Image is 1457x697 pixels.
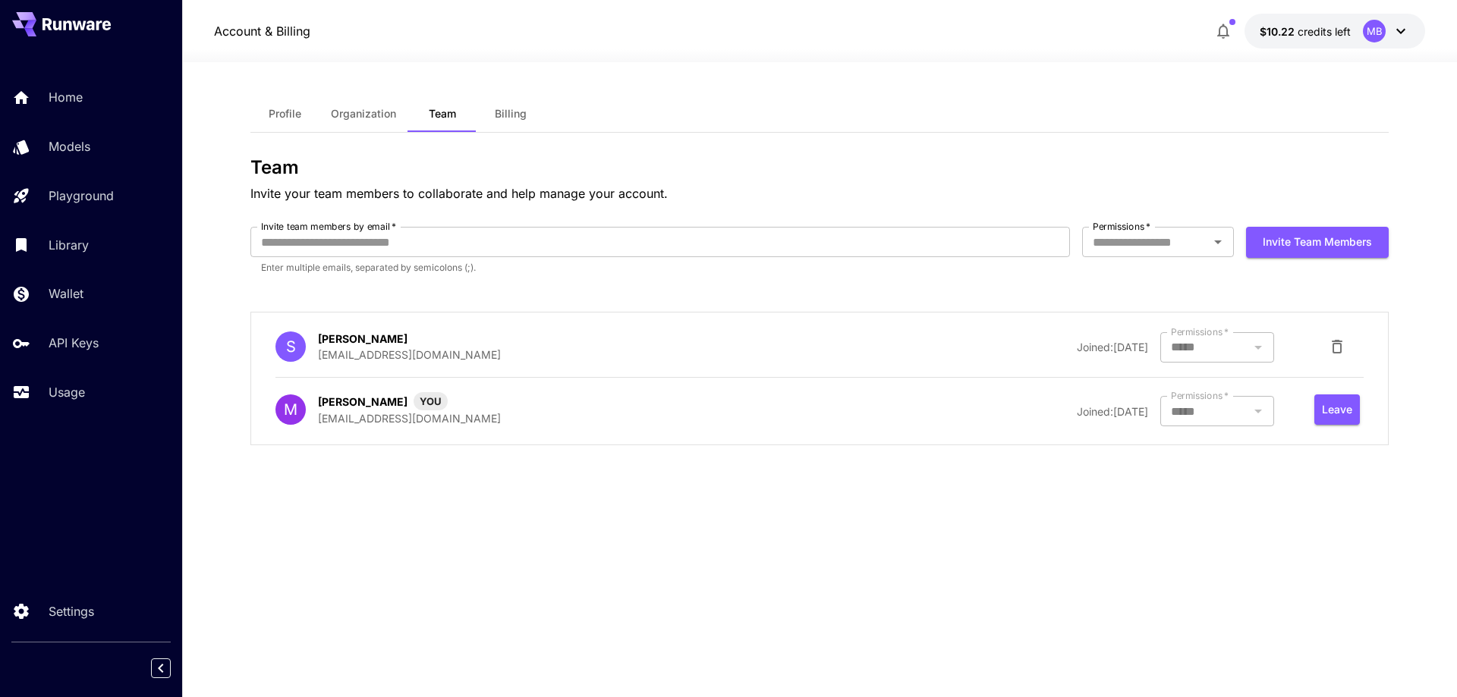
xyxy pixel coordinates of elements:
[275,331,306,362] div: S
[318,410,501,426] p: [EMAIL_ADDRESS][DOMAIN_NAME]
[1245,14,1425,49] button: $10.216MB
[1363,20,1386,42] div: MB
[214,22,310,40] a: Account & Billing
[49,236,89,254] p: Library
[214,22,310,40] nav: breadcrumb
[318,331,408,347] p: [PERSON_NAME]
[275,394,306,425] div: M
[1171,325,1229,338] label: Permissions
[261,220,396,233] label: Invite team members by email
[1207,231,1229,253] button: Open
[151,658,171,678] button: Collapse sidebar
[250,184,1389,203] p: Invite your team members to collaborate and help manage your account.
[49,602,94,620] p: Settings
[414,394,448,410] span: YOU
[1171,389,1229,402] label: Permissions
[1260,24,1351,39] div: $10.216
[261,260,1059,275] p: Enter multiple emails, separated by semicolons (;).
[1314,394,1360,425] button: Leave
[318,394,408,410] p: [PERSON_NAME]
[1260,25,1298,38] span: $10.22
[269,107,301,121] span: Profile
[1246,227,1389,258] button: Invite team members
[49,137,90,155] p: Models
[1093,220,1150,233] label: Permissions
[331,107,396,121] span: Organization
[1298,25,1351,38] span: credits left
[318,347,501,363] p: [EMAIL_ADDRESS][DOMAIN_NAME]
[162,655,182,682] div: Collapse sidebar
[250,157,1389,178] h3: Team
[49,334,99,352] p: API Keys
[1077,405,1148,418] span: Joined: [DATE]
[429,107,456,121] span: Team
[1077,341,1148,353] span: Joined: [DATE]
[49,187,114,205] p: Playground
[495,107,527,121] span: Billing
[49,284,83,303] p: Wallet
[49,88,83,106] p: Home
[49,383,85,401] p: Usage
